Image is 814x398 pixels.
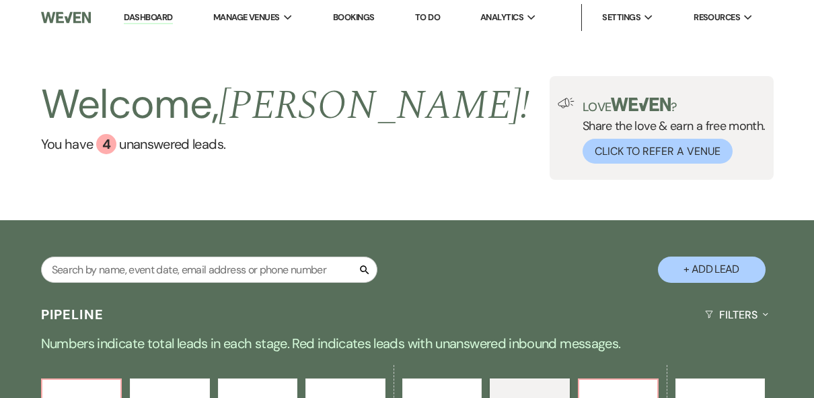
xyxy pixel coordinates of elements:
div: 4 [96,134,116,154]
img: weven-logo-green.svg [611,98,671,111]
img: Weven Logo [41,3,91,32]
input: Search by name, event date, email address or phone number [41,257,377,283]
img: loud-speaker-illustration.svg [558,98,575,108]
p: Love ? [583,98,766,113]
span: Settings [602,11,640,24]
div: Share the love & earn a free month. [575,98,766,164]
span: [PERSON_NAME] ! [219,75,529,137]
a: You have 4 unanswered leads. [41,134,530,154]
a: Dashboard [124,11,172,24]
span: Manage Venues [213,11,280,24]
button: Click to Refer a Venue [583,139,733,164]
a: To Do [415,11,440,23]
button: Filters [700,297,773,333]
span: Resources [694,11,740,24]
h2: Welcome, [41,76,530,134]
button: + Add Lead [658,257,766,283]
a: Bookings [333,11,375,23]
h3: Pipeline [41,305,104,324]
span: Analytics [480,11,523,24]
